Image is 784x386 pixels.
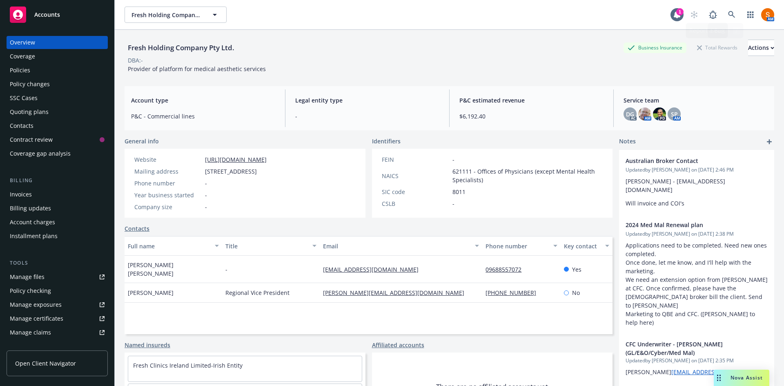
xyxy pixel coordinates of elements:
div: Installment plans [10,230,58,243]
a: [EMAIL_ADDRESS][DOMAIN_NAME] [671,368,767,376]
a: Invoices [7,188,108,201]
div: Manage BORs [10,340,48,353]
div: 2024 Med Mal Renewal planUpdatedby [PERSON_NAME] on [DATE] 2:38 PMApplications need to be complet... [619,214,774,333]
div: Manage certificates [10,312,63,325]
span: DG [626,110,634,118]
span: Regional Vice President [225,288,290,297]
a: Contacts [125,224,149,233]
span: [PERSON_NAME] [626,368,767,376]
span: P&C - Commercial lines [131,112,275,120]
div: Phone number [486,242,548,250]
div: Manage exposures [10,298,62,311]
a: Report a Bug [705,7,721,23]
span: [PERSON_NAME] [PERSON_NAME] [128,261,219,278]
span: - [225,265,227,274]
img: photo [653,107,666,120]
div: Contract review [10,133,53,146]
span: General info [125,137,159,145]
span: No [572,288,580,297]
a: [URL][DOMAIN_NAME] [205,156,267,163]
span: P&C estimated revenue [459,96,604,105]
div: 1 [676,8,684,16]
button: Full name [125,236,222,256]
a: Manage exposures [7,298,108,311]
span: 2024 Med Mal Renewal plan [626,221,746,229]
p: [PERSON_NAME] - [EMAIL_ADDRESS][DOMAIN_NAME] [626,177,768,194]
div: Billing updates [10,202,51,215]
div: SSC Cases [10,91,38,105]
p: Will invoice and COI's [626,199,768,208]
div: CSLB [382,199,449,208]
div: Quoting plans [10,105,49,118]
a: Policies [7,64,108,77]
li: We need an extension option from [PERSON_NAME] at CFC. Once confirmed, please have the [DEMOGRAPH... [626,275,768,310]
div: Business Insurance [624,42,686,53]
a: 09688557072 [486,266,528,273]
span: Open Client Navigator [15,359,76,368]
span: 8011 [452,187,465,196]
a: [PERSON_NAME][EMAIL_ADDRESS][DOMAIN_NAME] [323,289,471,297]
a: Overview [7,36,108,49]
div: Billing [7,176,108,185]
span: Updated by [PERSON_NAME] on [DATE] 2:35 PM [626,357,768,364]
div: SIC code [382,187,449,196]
span: Nova Assist [731,374,763,381]
div: Manage claims [10,326,51,339]
a: Switch app [742,7,759,23]
div: Mailing address [134,167,202,176]
span: - [205,179,207,187]
span: Australian Broker Contact [626,156,746,165]
span: - [452,199,454,208]
a: Policy changes [7,78,108,91]
li: Once done, let me know, and I'll help with the marketing. [626,258,768,275]
div: Account charges [10,216,55,229]
div: Contacts [10,119,33,132]
div: Overview [10,36,35,49]
div: Email [323,242,470,250]
a: add [764,137,774,147]
button: Nova Assist [714,370,769,386]
a: Manage BORs [7,340,108,353]
a: [PHONE_NUMBER] [486,289,543,297]
span: Provider of platform for medical aesthetic services [128,65,266,73]
a: Search [724,7,740,23]
div: Manage files [10,270,45,283]
a: Billing updates [7,202,108,215]
span: Service team [624,96,768,105]
a: Installment plans [7,230,108,243]
div: Policies [10,64,30,77]
span: [STREET_ADDRESS] [205,167,257,176]
a: Contract review [7,133,108,146]
a: Account charges [7,216,108,229]
button: Title [222,236,320,256]
a: Coverage gap analysis [7,147,108,160]
a: Quoting plans [7,105,108,118]
button: Email [320,236,482,256]
span: Updated by [PERSON_NAME] on [DATE] 2:46 PM [626,166,768,174]
div: Company size [134,203,202,211]
span: - [295,112,439,120]
div: Total Rewards [693,42,742,53]
img: photo [761,8,774,21]
a: Manage claims [7,326,108,339]
a: Start snowing [686,7,702,23]
span: Accounts [34,11,60,18]
a: Contacts [7,119,108,132]
button: Actions [748,40,774,56]
div: Year business started [134,191,202,199]
div: Drag to move [714,370,724,386]
a: Manage files [7,270,108,283]
div: Full name [128,242,210,250]
span: [PERSON_NAME] [128,288,174,297]
div: Policy changes [10,78,50,91]
a: Coverage [7,50,108,63]
div: Policy checking [10,284,51,297]
div: Fresh Holding Company Pty Ltd. [125,42,238,53]
li: Marketing to QBE and CFC. ([PERSON_NAME] to help here) [626,310,768,327]
span: Yes [572,265,581,274]
a: Manage certificates [7,312,108,325]
span: 621111 - Offices of Physicians (except Mental Health Specialists) [452,167,603,184]
div: CFC Underwriter - [PERSON_NAME] (GL/E&O/Cyber/Med Mal)Updatedby [PERSON_NAME] on [DATE] 2:35 PM[P... [619,333,774,383]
